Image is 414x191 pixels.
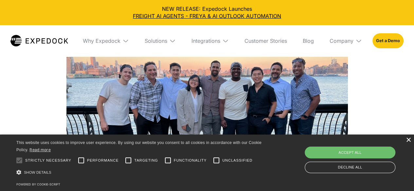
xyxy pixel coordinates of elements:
[24,170,51,174] span: Show details
[134,158,158,163] span: Targeting
[16,183,60,186] a: Powered by cookie-script
[16,140,261,152] span: This website uses cookies to improve user experience. By using our website you consent to all coo...
[222,158,252,163] span: Unclassified
[381,160,414,191] div: 聊天小组件
[324,25,367,56] div: Company
[139,25,181,56] div: Solutions
[83,38,120,44] div: Why Expedock
[5,12,409,20] a: FREIGHT AI AGENTS - FREYA & AI OUTLOOK AUTOMATION
[174,158,207,163] span: Functionality
[305,147,395,158] div: Accept all
[191,38,220,44] div: Integrations
[87,158,119,163] span: Performance
[330,38,353,44] div: Company
[305,162,395,173] div: Decline all
[186,25,234,56] div: Integrations
[25,158,71,163] span: Strictly necessary
[239,25,292,56] a: Customer Stories
[406,138,411,143] div: Close
[372,33,404,48] a: Get a Demo
[16,168,264,177] div: Show details
[78,25,134,56] div: Why Expedock
[5,5,409,20] div: NEW RELEASE: Expedock Launches
[145,38,167,44] div: Solutions
[297,25,319,56] a: Blog
[29,147,51,152] a: Read more
[381,160,414,191] iframe: Chat Widget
